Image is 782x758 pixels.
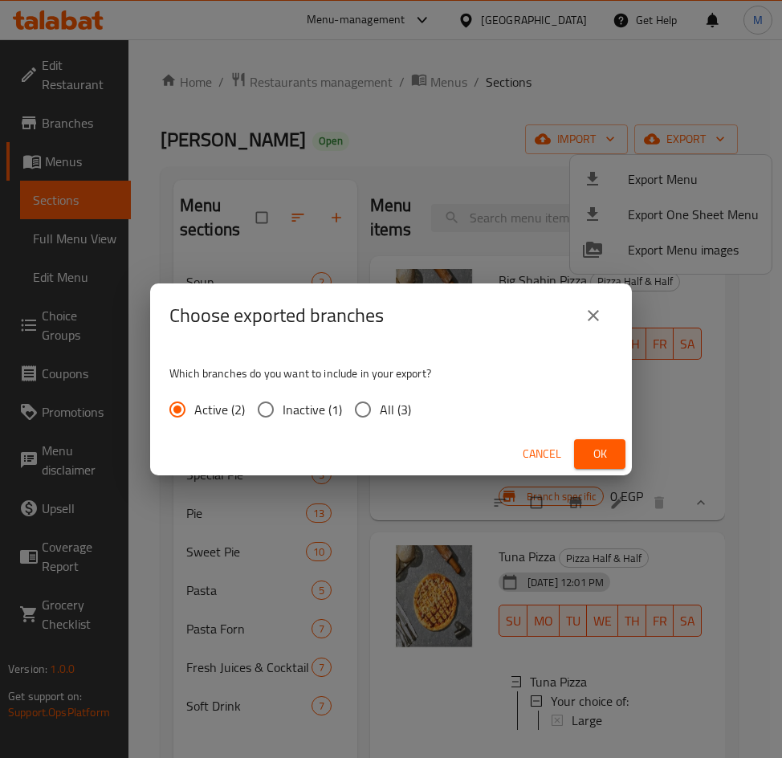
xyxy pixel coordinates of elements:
span: Inactive (1) [283,400,342,419]
p: Which branches do you want to include in your export? [169,365,613,381]
h2: Choose exported branches [169,303,384,328]
span: Active (2) [194,400,245,419]
button: Cancel [516,439,568,469]
span: Cancel [523,444,561,464]
button: Ok [574,439,625,469]
button: close [574,296,613,335]
span: All (3) [380,400,411,419]
span: Ok [587,444,613,464]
